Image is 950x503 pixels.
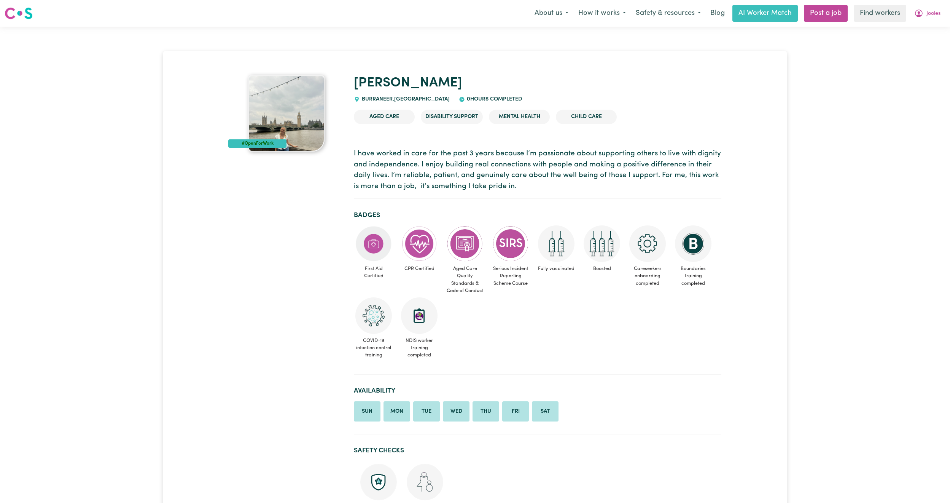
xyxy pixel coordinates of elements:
[5,5,33,22] a: Careseekers logo
[355,225,392,262] img: Care and support worker has completed First Aid Certification
[354,262,393,283] span: First Aid Certified
[399,334,439,362] span: NDIS worker training completed
[360,464,397,500] img: Police check
[354,77,462,90] a: [PERSON_NAME]
[491,262,530,290] span: Serious Incident Reporting Scheme Course
[629,225,666,262] img: CS Academy: Careseekers Onboarding course completed
[465,96,522,102] span: 0 hours completed
[228,139,286,148] div: #OpenForWork
[530,5,573,21] button: About us
[706,5,729,22] a: Blog
[354,401,380,422] li: Available on Sunday
[447,225,483,262] img: CS Academy: Aged Care Quality Standards & Code of Conduct course completed
[355,297,392,334] img: CS Academy: COVID-19 Infection Control Training course completed
[538,225,574,262] img: Care and support worker has received 2 doses of COVID-19 vaccine
[354,211,721,219] h2: Badges
[675,225,711,262] img: CS Academy: Boundaries in care and support work course completed
[631,5,706,21] button: Safety & resources
[401,225,438,262] img: Care and support worker has completed CPR Certification
[354,110,415,124] li: Aged Care
[536,262,576,275] span: Fully vaccinated
[628,262,667,290] span: Careseekers onboarding completed
[532,401,559,422] li: Available on Saturday
[926,10,940,18] span: Jooles
[573,5,631,21] button: How it works
[443,401,469,422] li: Available on Wednesday
[354,447,721,455] h2: Safety Checks
[401,297,438,334] img: CS Academy: Introduction to NDIS Worker Training course completed
[354,149,721,192] p: I have worked in care for the past 3 years because I’m passionate about supporting others to live...
[413,401,440,422] li: Available on Tuesday
[489,110,550,124] li: Mental Health
[445,262,485,297] span: Aged Care Quality Standards & Code of Conduct
[673,262,713,290] span: Boundaries training completed
[492,225,529,262] img: CS Academy: Serious Incident Reporting Scheme course completed
[399,262,439,275] span: CPR Certified
[473,401,499,422] li: Available on Thursday
[582,262,622,275] span: Boosted
[5,6,33,20] img: Careseekers logo
[248,75,325,152] img: Jade
[384,401,410,422] li: Available on Monday
[354,387,721,395] h2: Availability
[360,96,450,102] span: BURRANEER , [GEOGRAPHIC_DATA]
[804,5,848,22] a: Post a job
[407,464,443,500] img: Working with children check
[584,225,620,262] img: Care and support worker has received booster dose of COVID-19 vaccination
[556,110,617,124] li: Child care
[909,5,945,21] button: My Account
[228,75,345,152] a: Jade 's profile picture'#OpenForWork
[854,5,906,22] a: Find workers
[354,334,393,362] span: COVID-19 infection control training
[502,401,529,422] li: Available on Friday
[732,5,798,22] a: AI Worker Match
[421,110,483,124] li: Disability Support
